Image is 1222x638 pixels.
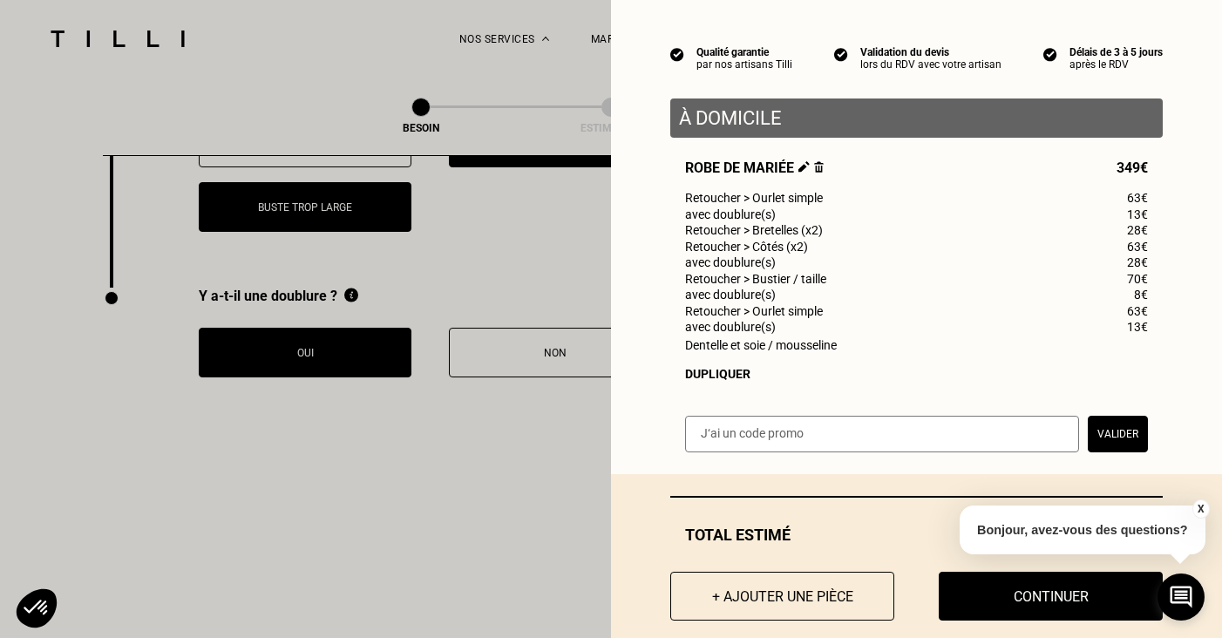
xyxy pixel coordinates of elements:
span: 63€ [1127,240,1148,254]
span: avec doublure(s) [685,207,776,221]
span: Robe de mariée [685,159,824,176]
img: icon list info [670,46,684,62]
span: 70€ [1127,272,1148,286]
span: 13€ [1127,207,1148,221]
button: X [1191,499,1209,519]
button: Continuer [939,572,1163,621]
img: Supprimer [814,161,824,173]
span: Retoucher > Bretelles (x2) [685,223,823,237]
span: 63€ [1127,304,1148,318]
div: après le RDV [1069,58,1163,71]
span: Retoucher > Bustier / taille [685,272,826,286]
span: Retoucher > Ourlet simple [685,304,823,318]
div: Délais de 3 à 5 jours [1069,46,1163,58]
input: J‘ai un code promo [685,416,1079,452]
button: Valider [1088,416,1148,452]
div: Qualité garantie [696,46,792,58]
button: + Ajouter une pièce [670,572,894,621]
div: Validation du devis [860,46,1001,58]
span: Retoucher > Ourlet simple [685,191,823,205]
div: Dupliquer [685,367,1148,381]
span: avec doublure(s) [685,320,776,334]
span: Retoucher > Côtés (x2) [685,240,808,254]
span: 349€ [1117,159,1148,176]
p: À domicile [679,107,1154,129]
span: 8€ [1134,288,1148,302]
span: 28€ [1127,223,1148,237]
span: 13€ [1127,320,1148,334]
span: avec doublure(s) [685,288,776,302]
div: lors du RDV avec votre artisan [860,58,1001,71]
span: 63€ [1127,191,1148,205]
div: Total estimé [670,526,1163,544]
div: par nos artisans Tilli [696,58,792,71]
p: Bonjour, avez-vous des questions? [960,506,1205,554]
img: icon list info [1043,46,1057,62]
img: icon list info [834,46,848,62]
span: 28€ [1127,255,1148,269]
span: avec doublure(s) [685,255,776,269]
span: Dentelle et soie / mousseline [685,338,837,352]
img: Éditer [798,161,810,173]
